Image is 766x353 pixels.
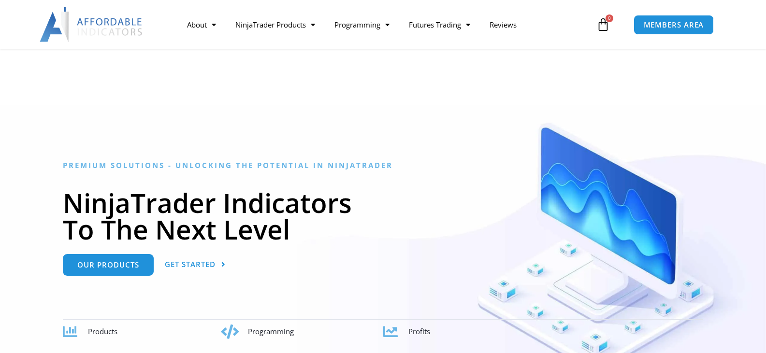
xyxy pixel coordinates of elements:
[582,11,624,39] a: 0
[77,261,139,268] span: Our Products
[165,254,226,276] a: Get Started
[480,14,526,36] a: Reviews
[325,14,399,36] a: Programming
[226,14,325,36] a: NinjaTrader Products
[177,14,226,36] a: About
[63,161,703,170] h6: Premium Solutions - Unlocking the Potential in NinjaTrader
[399,14,480,36] a: Futures Trading
[644,21,704,28] span: MEMBERS AREA
[165,261,216,268] span: Get Started
[177,14,594,36] nav: Menu
[408,326,430,336] span: Profits
[606,14,613,22] span: 0
[248,326,294,336] span: Programming
[88,326,117,336] span: Products
[63,189,703,242] h1: NinjaTrader Indicators To The Next Level
[40,7,144,42] img: LogoAI | Affordable Indicators – NinjaTrader
[63,254,154,276] a: Our Products
[634,15,714,35] a: MEMBERS AREA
